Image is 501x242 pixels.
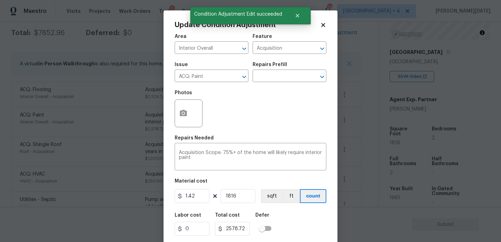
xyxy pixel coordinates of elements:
button: ft [283,189,300,203]
h5: Repairs Needed [175,136,214,140]
h5: Total cost [215,213,240,218]
button: sqft [261,189,283,203]
h5: Repairs Prefill [253,62,287,67]
h2: Update Condition Adjustment [175,22,320,29]
button: count [300,189,326,203]
h5: Issue [175,62,188,67]
h5: Photos [175,90,192,95]
h5: Labor cost [175,213,201,218]
textarea: Acquisition Scope: 75%+ of the home will likely require interior paint [179,150,322,165]
h5: Area [175,34,186,39]
h5: Defer [255,213,269,218]
button: Open [239,72,249,82]
button: Open [317,44,327,54]
span: Condition Adjustment Edit succeeded [190,7,286,22]
button: Open [317,72,327,82]
h5: Feature [253,34,272,39]
h5: Material cost [175,179,207,184]
button: Close [286,9,309,23]
button: Open [239,44,249,54]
